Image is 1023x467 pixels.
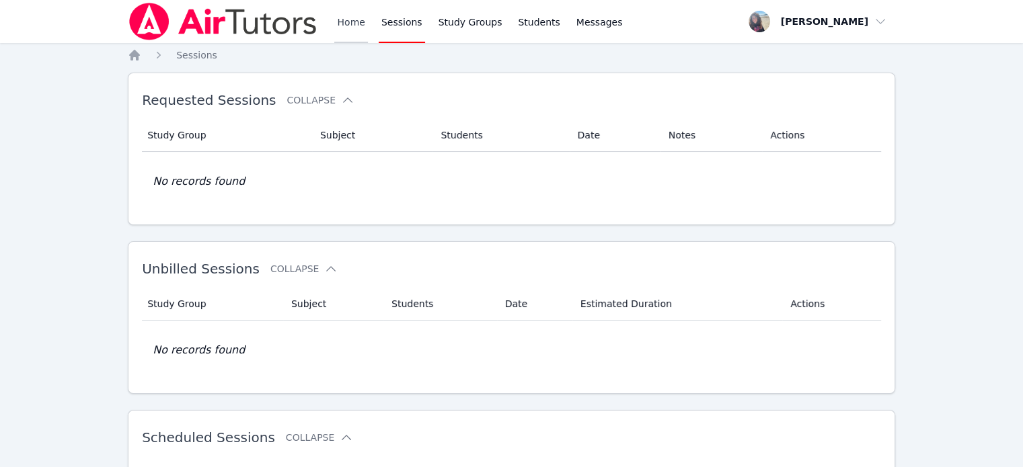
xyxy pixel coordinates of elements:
[762,119,881,152] th: Actions
[383,288,497,321] th: Students
[283,288,383,321] th: Subject
[176,50,217,60] span: Sessions
[660,119,763,152] th: Notes
[128,48,895,62] nav: Breadcrumb
[286,431,353,444] button: Collapse
[782,288,881,321] th: Actions
[570,119,660,152] th: Date
[142,92,276,108] span: Requested Sessions
[497,288,572,321] th: Date
[176,48,217,62] a: Sessions
[142,288,283,321] th: Study Group
[572,288,782,321] th: Estimated Duration
[287,93,354,107] button: Collapse
[270,262,338,275] button: Collapse
[142,119,312,152] th: Study Group
[432,119,569,152] th: Students
[312,119,433,152] th: Subject
[576,15,623,29] span: Messages
[142,429,275,445] span: Scheduled Sessions
[142,321,881,380] td: No records found
[142,261,260,277] span: Unbilled Sessions
[142,152,881,211] td: No records found
[128,3,318,40] img: Air Tutors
